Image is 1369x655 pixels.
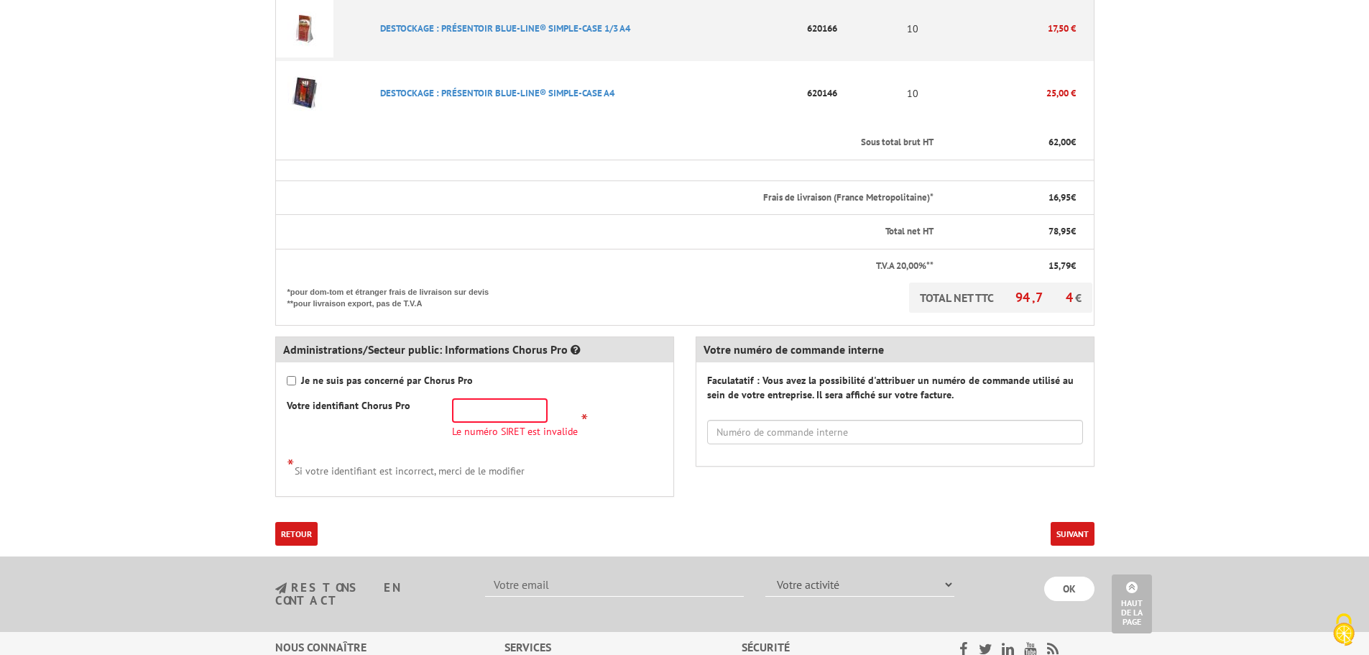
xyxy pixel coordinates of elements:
strong: Je ne suis pas concerné par Chorus Pro [301,374,473,387]
p: TOTAL NET TTC € [909,283,1092,313]
img: Cookies (fenêtre modale) [1326,612,1362,648]
p: € [946,191,1075,205]
span: Le numéro SIRET est invalide [452,426,578,436]
button: Cookies (fenêtre modale) [1319,606,1369,655]
div: Administrations/Secteur public: Informations Chorus Pro [276,337,673,362]
div: Si votre identifiant est incorrect, merci de le modifier [287,454,663,478]
td: 10 [890,61,935,126]
th: Total net HT [275,215,935,249]
a: Retour [275,522,318,546]
input: Votre email [485,572,744,597]
label: Faculatatif : Vous avez la possibilité d'attribuer un numéro de commande utilisé au sein de votre... [707,373,1083,402]
p: € [946,225,1075,239]
p: T.V.A 20,00%** [287,260,934,273]
span: 94,74 [1015,289,1075,306]
p: 620146 [803,81,890,106]
p: 620166 [803,16,890,41]
button: Suivant [1051,522,1094,546]
span: 62,00 [1048,136,1071,148]
p: 25,00 € [935,81,1075,106]
a: Haut de la page [1112,574,1152,633]
div: Votre numéro de commande interne [696,337,1094,362]
a: DESTOCKAGE : PRéSENTOIR BLUE-LINE® SIMPLE-CASE A4 [380,87,614,99]
th: Sous total brut HT [275,126,935,160]
input: Numéro de commande interne [707,420,1083,444]
p: € [946,136,1075,150]
img: newsletter.jpg [275,582,287,595]
input: OK [1044,577,1094,601]
span: 16,95 [1048,191,1071,203]
img: DESTOCKAGE : PRéSENTOIR BLUE-LINE® SIMPLE-CASE A4 [276,65,333,122]
p: *pour dom-tom et étranger frais de livraison sur devis **pour livraison export, pas de T.V.A [287,283,503,309]
span: 78,95 [1048,225,1071,237]
th: Frais de livraison (France Metropolitaine)* [275,180,935,215]
h3: restons en contact [275,582,464,607]
p: 17,50 € [935,16,1075,41]
p: € [946,260,1075,273]
input: Je ne suis pas concerné par Chorus Pro [287,376,296,385]
span: 15,79 [1048,260,1071,272]
a: DESTOCKAGE : PRéSENTOIR BLUE-LINE® SIMPLE-CASE 1/3 A4 [380,22,630,35]
label: Votre identifiant Chorus Pro [287,398,410,413]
